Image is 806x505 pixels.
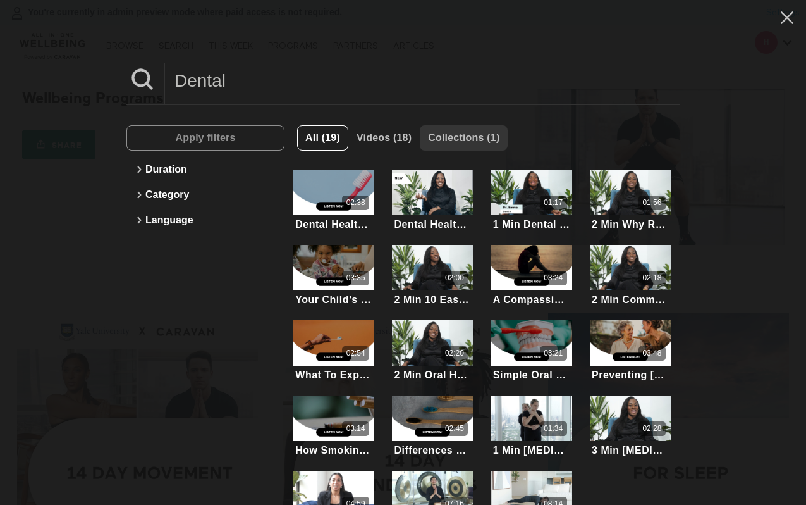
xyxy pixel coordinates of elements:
span: Collections (1) [428,132,499,143]
div: 2 Min Why Regular Dental Checkups Matter [592,218,669,230]
div: 03:14 [346,423,365,434]
div: 2 Min 10 Easy Everyday Dental Tips [394,294,472,306]
div: 03:21 [544,348,563,359]
a: Simple Oral Hygiene Routine For All Ages (Audio)03:21Simple Oral Hygiene Routine For All Ages (Au... [491,320,572,383]
a: 3 Min Teeth Whitening Methods02:283 Min [MEDICAL_DATA] Methods [590,396,671,458]
a: 2 Min 10 Easy Everyday Dental Tips02:002 Min 10 Easy Everyday Dental Tips [392,245,473,308]
div: 01:17 [544,197,563,208]
div: 03:35 [346,273,365,284]
a: 2 Min Oral Health Tips For Children02:202 Min Oral Health Tips For Children [392,320,473,383]
div: Dental Health Fundamentals [394,218,472,230]
button: Duration [133,157,278,182]
button: All (19) [297,125,348,151]
div: What To Expect At The Dentist (Audio) [295,369,372,381]
a: Your Child’s First Five Dental Visits (Audio)03:35Your Child’s First Five Dental Visits (Audio) [293,245,374,308]
a: 1 Min Dental X-Rays 10101:171 Min Dental X-Rays 101 [491,170,572,232]
a: Differences Between Manual & Electric Toothbrushes (Audio)02:45Differences Between Manual & Elect... [392,396,473,458]
a: Dental Health FundamentalsDental Health Fundamentals [392,170,473,232]
a: What To Expect At The Dentist (Audio)02:54What To Expect At The Dentist (Audio) [293,320,374,383]
div: 02:45 [445,423,464,434]
a: Preventing Tooth Decay In Older Adults (Audio)03:48Preventing [MEDICAL_DATA] In Older Adults (Audio) [590,320,671,383]
div: Simple Oral Hygiene Routine For All Ages (Audio) [493,369,570,381]
div: 01:34 [544,423,563,434]
div: 1 Min Dental X-Rays 101 [493,218,570,230]
div: 02:38 [346,197,365,208]
button: Category [133,182,278,208]
div: 2 Min Common Tooth Repairs & Restorations [592,294,669,306]
a: How Smoking & Vaping Affect Oral Health (Audio)03:14How Smoking & Vaping Affect Oral Health (Audio) [293,396,374,458]
div: 3 Min [MEDICAL_DATA] Methods [592,444,669,456]
a: Dental Health For Overall Wellness (Audio)02:38Dental Health For Overall Wellness (Audio) [293,170,374,232]
a: 1 Min Choking And How To Help01:341 Min [MEDICAL_DATA] And How To Help [491,396,572,458]
input: Search [165,63,680,98]
div: 02:00 [445,273,464,284]
div: 01:56 [642,197,661,208]
div: 1 Min [MEDICAL_DATA] And How To Help [493,444,570,456]
button: Collections (1) [420,125,508,151]
div: How Smoking & Vaping Affect Oral Health (Audio) [295,444,372,456]
div: Differences Between Manual & Electric Toothbrushes (Audio) [394,444,472,456]
a: A Compassionate Approach To Overcoming Dental Anxiety (Audio)03:24A Compassionate Approach To Ove... [491,245,572,308]
span: Videos (18) [357,132,412,143]
div: 02:20 [445,348,464,359]
div: 02:28 [642,423,661,434]
span: All (19) [305,132,340,143]
a: 2 Min Why Regular Dental Checkups Matter01:562 Min Why Regular Dental Checkups Matter [590,170,671,232]
div: 02:54 [346,348,365,359]
div: 02:18 [642,273,661,284]
button: Videos (18) [348,125,420,151]
div: Your Child’s First Five Dental Visits (Audio) [295,294,372,306]
div: 03:24 [544,273,563,284]
div: 03:48 [642,348,661,359]
a: 2 Min Common Tooth Repairs & Restorations02:182 Min Common Tooth Repairs & Restorations [590,245,671,308]
div: A Compassionate Approach To Overcoming [MEDICAL_DATA] (Audio) [493,294,570,306]
div: Preventing [MEDICAL_DATA] In Older Adults (Audio) [592,369,669,381]
div: Dental Health For Overall Wellness (Audio) [295,218,372,230]
button: Language [133,208,278,233]
div: 2 Min Oral Health Tips For Children [394,369,472,381]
